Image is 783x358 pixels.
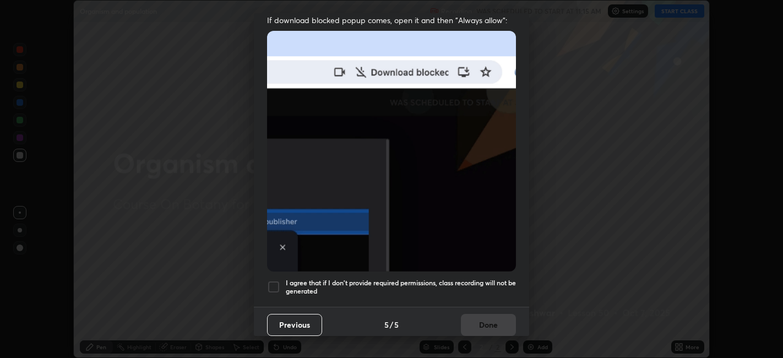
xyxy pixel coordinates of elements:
[390,319,393,330] h4: /
[286,279,516,296] h5: I agree that if I don't provide required permissions, class recording will not be generated
[394,319,399,330] h4: 5
[267,31,516,272] img: downloads-permission-blocked.gif
[267,314,322,336] button: Previous
[267,15,516,25] span: If download blocked popup comes, open it and then "Always allow":
[384,319,389,330] h4: 5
